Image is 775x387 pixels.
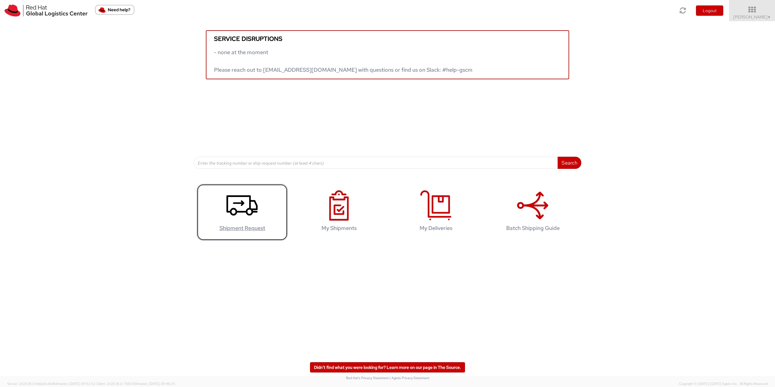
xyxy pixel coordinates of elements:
[310,362,465,372] a: Didn't find what you were looking for? Learn more on our page in The Source.
[197,184,288,241] a: Shipment Request
[733,14,771,20] span: [PERSON_NAME]
[391,184,481,241] a: My Deliveries
[390,376,429,380] a: | Agistix Privacy Statement
[397,225,475,231] h4: My Deliveries
[194,157,558,169] input: Enter the tracking number or ship request number (at least 4 chars)
[294,184,384,241] a: My Shipments
[214,35,561,42] h5: Service disruptions
[346,376,389,380] a: Red Hat's Privacy Statement
[494,225,572,231] h4: Batch Shipping Guide
[58,382,96,386] span: master, [DATE] 09:52:52
[679,382,768,386] span: Copyright © [DATE]-[DATE] Agistix Inc., All Rights Reserved
[206,30,569,79] a: Service disruptions - none at the moment Please reach out to [EMAIL_ADDRESS][DOMAIN_NAME] with qu...
[300,225,378,231] h4: My Shipments
[696,5,723,16] button: Logout
[97,382,175,386] span: Client: 2025.18.0-71d3358
[558,157,581,169] button: Search
[5,5,87,17] img: rh-logistics-00dfa346123c4ec078e1.svg
[137,382,175,386] span: master, [DATE] 09:46:25
[95,5,134,15] button: Need help?
[214,49,473,73] span: - none at the moment Please reach out to [EMAIL_ADDRESS][DOMAIN_NAME] with questions or find us o...
[487,184,578,241] a: Batch Shipping Guide
[7,382,96,386] span: Server: 2025.18.0-bb0e0c2bd68
[767,15,771,20] span: ▼
[203,225,281,231] h4: Shipment Request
